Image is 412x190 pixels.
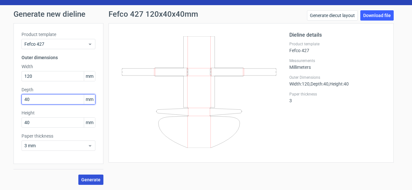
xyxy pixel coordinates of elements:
h3: Outer dimensions [22,54,95,61]
label: Paper thickness [22,133,95,139]
button: Generate [78,175,103,185]
h1: Generate new dieline [13,10,399,18]
span: mm [84,95,95,104]
a: Generate diecut layout [307,10,358,21]
div: Millimeters [289,58,386,70]
label: Paper thickness [289,92,386,97]
span: Width : 120 [289,81,310,86]
label: Depth [22,86,95,93]
label: Product template [289,41,386,47]
span: 3 mm [24,142,88,149]
label: Height [22,110,95,116]
span: mm [84,71,95,81]
a: Download file [360,10,394,21]
label: Measurements [289,58,386,63]
span: mm [84,118,95,127]
h2: Dieline details [289,31,386,39]
span: Generate [81,177,101,182]
div: Fefco 427 [289,41,386,53]
span: , Height : 40 [329,81,349,86]
label: Outer Dimensions [289,75,386,80]
div: 3 [289,92,386,103]
label: Width [22,63,95,70]
h1: Fefco 427 120x40x40mm [109,10,198,18]
span: Fefco 427 [24,41,88,47]
label: Product template [22,31,95,38]
span: , Depth : 40 [310,81,329,86]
